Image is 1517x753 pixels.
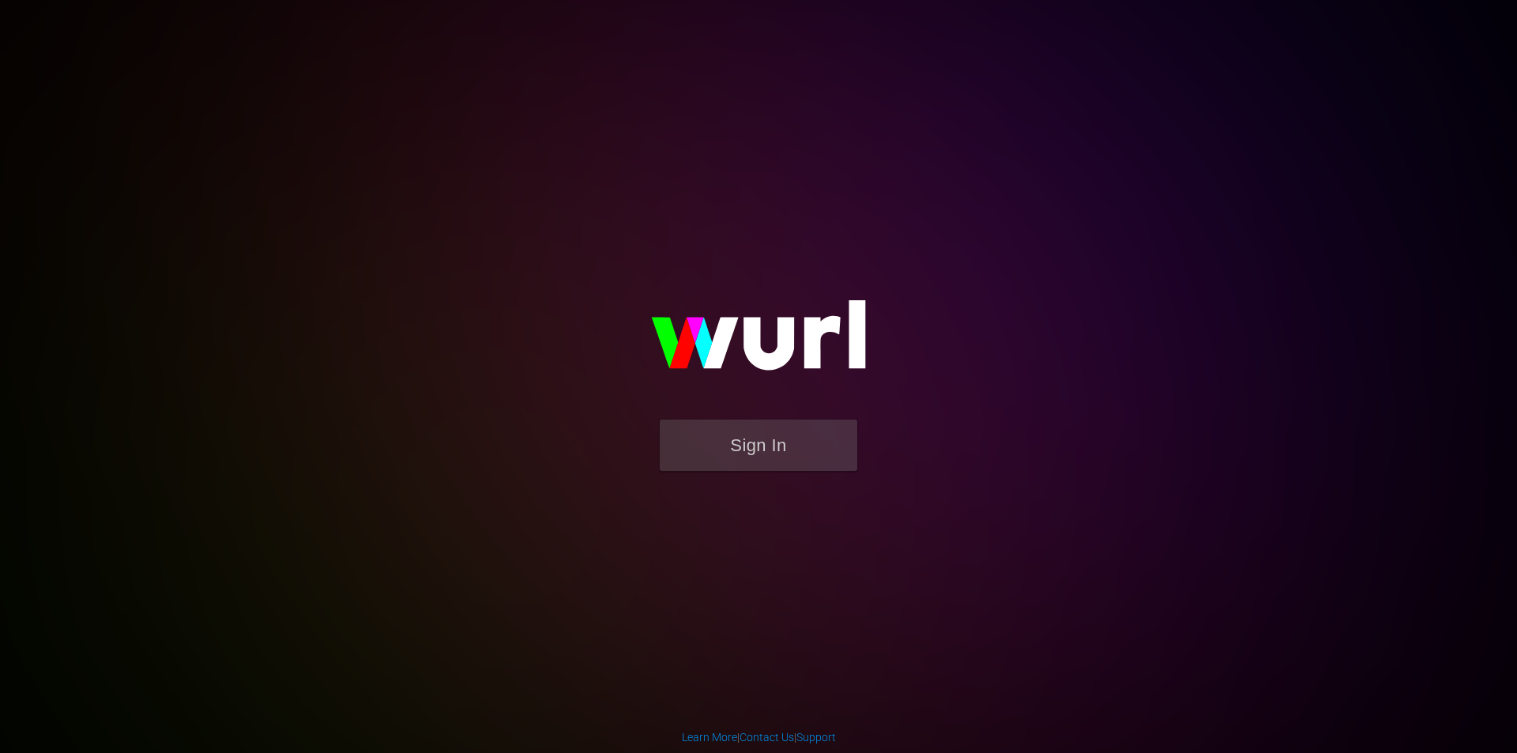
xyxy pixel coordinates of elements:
a: Support [796,731,836,744]
img: wurl-logo-on-black-223613ac3d8ba8fe6dc639794a292ebdb59501304c7dfd60c99c58986ef67473.svg [600,266,917,420]
div: | | [682,729,836,745]
a: Learn More [682,731,737,744]
a: Contact Us [740,731,794,744]
button: Sign In [660,420,857,471]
